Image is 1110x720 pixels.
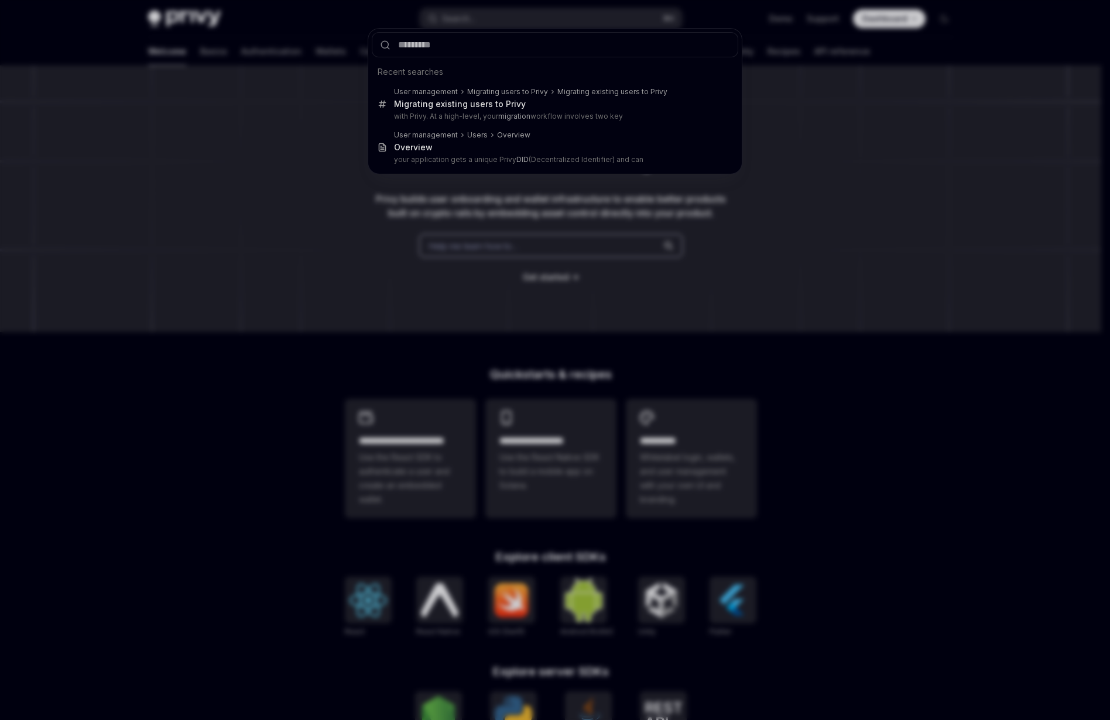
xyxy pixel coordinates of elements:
b: migration [498,112,530,120]
span: Recent searches [378,66,443,78]
b: DID [516,155,529,164]
div: Users [467,130,488,140]
div: User management [394,130,458,140]
div: Overview [497,130,530,140]
p: your application gets a unique Privy (Decentralized Identifier) and can [394,155,714,164]
div: Migrating users to Privy [467,87,548,97]
div: Migrating existing users to Privy [557,87,667,97]
div: Migrating existing users to Privy [394,99,526,109]
div: Overview [394,142,433,153]
p: with Privy. At a high-level, your workflow involves two key [394,112,714,121]
div: User management [394,87,458,97]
